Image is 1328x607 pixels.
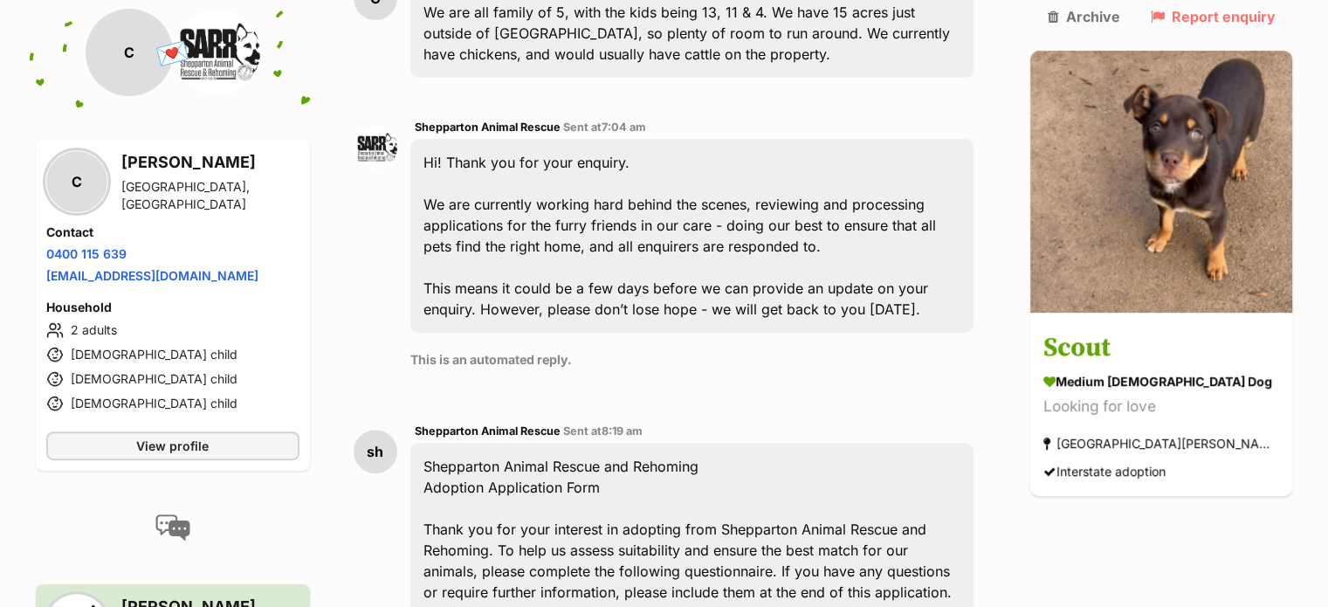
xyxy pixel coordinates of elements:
span: Shepparton Animal Rescue [415,121,561,134]
h3: Scout [1043,329,1279,369]
h4: Contact [46,224,299,241]
a: Report enquiry [1151,9,1276,24]
div: Looking for love [1043,396,1279,419]
div: sh [354,430,397,473]
span: View profile [136,437,209,455]
a: Scout medium [DEMOGRAPHIC_DATA] Dog Looking for love [GEOGRAPHIC_DATA][PERSON_NAME][GEOGRAPHIC_DA... [1030,316,1292,497]
span: 8:19 am [602,424,643,438]
h3: [PERSON_NAME] [121,150,299,175]
span: 💌 [153,34,192,72]
span: Sent at [563,121,646,134]
li: [DEMOGRAPHIC_DATA] child [46,369,299,390]
h4: Household [46,299,299,316]
a: [EMAIL_ADDRESS][DOMAIN_NAME] [46,268,258,283]
a: 0400 115 639 [46,246,127,261]
img: conversation-icon-4a6f8262b818ee0b60e3300018af0b2d0b884aa5de6e9bcb8d3d4eeb1a70a7c4.svg [155,514,190,541]
div: medium [DEMOGRAPHIC_DATA] Dog [1043,373,1279,391]
img: Scout [1030,51,1292,313]
div: Interstate adoption [1043,460,1166,484]
img: Shepparton Animal Rescue profile pic [354,126,397,169]
div: [GEOGRAPHIC_DATA][PERSON_NAME][GEOGRAPHIC_DATA] [1043,432,1279,456]
li: [DEMOGRAPHIC_DATA] child [46,393,299,414]
li: [DEMOGRAPHIC_DATA] child [46,344,299,365]
div: C [86,9,173,96]
li: 2 adults [46,320,299,341]
a: View profile [46,431,299,460]
span: Shepparton Animal Rescue [415,424,561,438]
div: C [46,151,107,212]
p: This is an automated reply. [410,350,974,369]
div: [GEOGRAPHIC_DATA], [GEOGRAPHIC_DATA] [121,178,299,213]
span: 7:04 am [602,121,646,134]
a: Archive [1048,9,1120,24]
span: Sent at [563,424,643,438]
div: Hi! Thank you for your enquiry. We are currently working hard behind the scenes, reviewing and pr... [410,139,974,333]
img: Shepparton Animal Rescue profile pic [173,9,260,96]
